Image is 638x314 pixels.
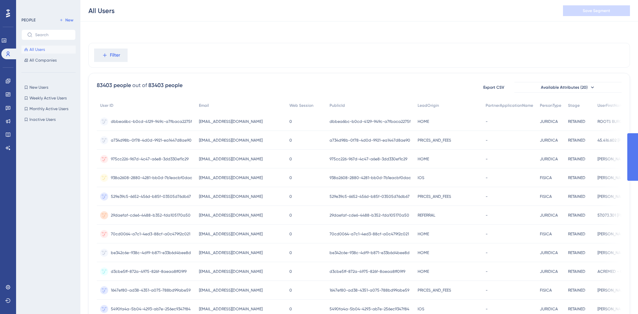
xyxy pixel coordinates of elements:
[21,115,76,124] button: Inactive Users
[111,288,191,293] span: 1647ef80-ad38-4351-a075-788bd99abe59
[486,194,488,199] span: -
[418,269,429,274] span: HOME
[289,103,313,108] span: Web Session
[418,156,429,162] span: HOME
[21,94,76,102] button: Weekly Active Users
[29,85,48,90] span: New Users
[111,269,187,274] span: d3cbe5ff-872a-4975-826f-8aeaa8ff09f9
[289,250,292,255] span: 0
[289,138,292,143] span: 0
[29,117,56,122] span: Inactive Users
[35,32,70,37] input: Search
[199,269,263,274] span: [EMAIL_ADDRESS][DOMAIN_NAME]
[540,213,558,218] span: JURIDICA
[111,119,192,124] span: dbbea6bc-b0cd-4129-949c-a7fbaca2275f
[65,17,73,23] span: New
[563,5,630,16] button: Save Segment
[486,231,488,237] span: -
[418,103,439,108] span: LeadOrigin
[486,250,488,255] span: -
[540,156,558,162] span: JURIDICA
[568,306,585,312] span: RETAINED
[199,103,209,108] span: Email
[21,56,76,64] button: All Companies
[289,175,292,180] span: 0
[330,213,409,218] span: 29daefaf-cde6-4488-b352-fda105170a50
[199,175,263,180] span: [EMAIL_ADDRESS][DOMAIN_NAME]
[132,81,147,89] div: out of
[97,81,131,89] div: 83403 people
[610,288,630,308] iframe: UserGuiding AI Assistant Launcher
[418,138,451,143] span: PRICES_AND_FEES
[418,175,424,180] span: IOS
[330,119,411,124] span: dbbea6bc-b0cd-4129-949c-a7fbaca2275f
[330,138,410,143] span: a734d98b-0f78-4d0d-9921-ea1447d8ae90
[289,288,292,293] span: 0
[597,103,625,108] span: UserFirstName
[330,231,409,237] span: 70cd0064-a7c1-4ed3-88cf-a0c479f2c021
[330,269,405,274] span: d3cbe5ff-872a-4975-826f-8aeaa8ff09f9
[330,250,410,255] span: be342c6e-938c-4df9-b871-e33b6d4bee8d
[568,138,585,143] span: RETAINED
[486,103,533,108] span: PartnerApplicationName
[21,105,76,113] button: Monthly Active Users
[111,306,191,312] span: 5490fa4a-5b04-4293-ab7e-256ec9347f84
[568,288,585,293] span: RETAINED
[418,119,429,124] span: HOME
[583,8,610,13] span: Save Segment
[199,306,263,312] span: [EMAIL_ADDRESS][DOMAIN_NAME]
[418,231,429,237] span: HOME
[29,106,68,111] span: Monthly Active Users
[199,213,263,218] span: [EMAIL_ADDRESS][DOMAIN_NAME]
[540,288,552,293] span: FISICA
[289,156,292,162] span: 0
[568,175,585,180] span: RETAINED
[540,103,561,108] span: PersonType
[199,119,263,124] span: [EMAIL_ADDRESS][DOMAIN_NAME]
[540,250,558,255] span: JURIDICA
[483,85,504,90] span: Export CSV
[199,138,263,143] span: [EMAIL_ADDRESS][DOMAIN_NAME]
[540,138,558,143] span: JURIDICA
[568,194,585,199] span: RETAINED
[330,306,409,312] span: 5490fa4a-5b04-4293-ab7e-256ec9347f84
[199,194,263,199] span: [EMAIL_ADDRESS][DOMAIN_NAME]
[477,82,510,93] button: Export CSV
[568,250,585,255] span: RETAINED
[289,194,292,199] span: 0
[94,49,128,62] button: Filter
[486,175,488,180] span: -
[486,138,488,143] span: -
[486,119,488,124] span: -
[199,156,263,162] span: [EMAIL_ADDRESS][DOMAIN_NAME]
[597,250,627,255] span: [PERSON_NAME]
[486,306,488,312] span: -
[199,231,263,237] span: [EMAIL_ADDRESS][DOMAIN_NAME]
[289,213,292,218] span: 0
[540,231,552,237] span: FISICA
[418,288,451,293] span: PRICES_AND_FEES
[111,175,192,180] span: 938a2608-2880-4281-bb0d-7b1eacbf0dac
[540,269,558,274] span: JURIDICA
[29,47,45,52] span: All Users
[111,231,190,237] span: 70cd0064-a7c1-4ed3-88cf-a0c479f2c021
[21,46,76,54] button: All Users
[568,103,580,108] span: Stage
[597,119,632,124] span: ROOTS BURGUERS
[289,119,292,124] span: 0
[568,231,585,237] span: RETAINED
[289,306,292,312] span: 0
[111,250,191,255] span: be342c6e-938c-4df9-b871-e33b6d4bee8d
[29,95,67,101] span: Weekly Active Users
[540,175,552,180] span: FISICA
[330,194,410,199] span: 529e39c5-6652-456d-b85f-03505d76db67
[568,156,585,162] span: RETAINED
[330,103,345,108] span: PublicId
[111,138,192,143] span: a734d98b-0f78-4d0d-9921-ea1447d8ae90
[568,119,585,124] span: RETAINED
[289,269,292,274] span: 0
[418,250,429,255] span: HOME
[514,82,622,93] button: Available Attributes (20)
[486,288,488,293] span: -
[540,306,558,312] span: JURIDICA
